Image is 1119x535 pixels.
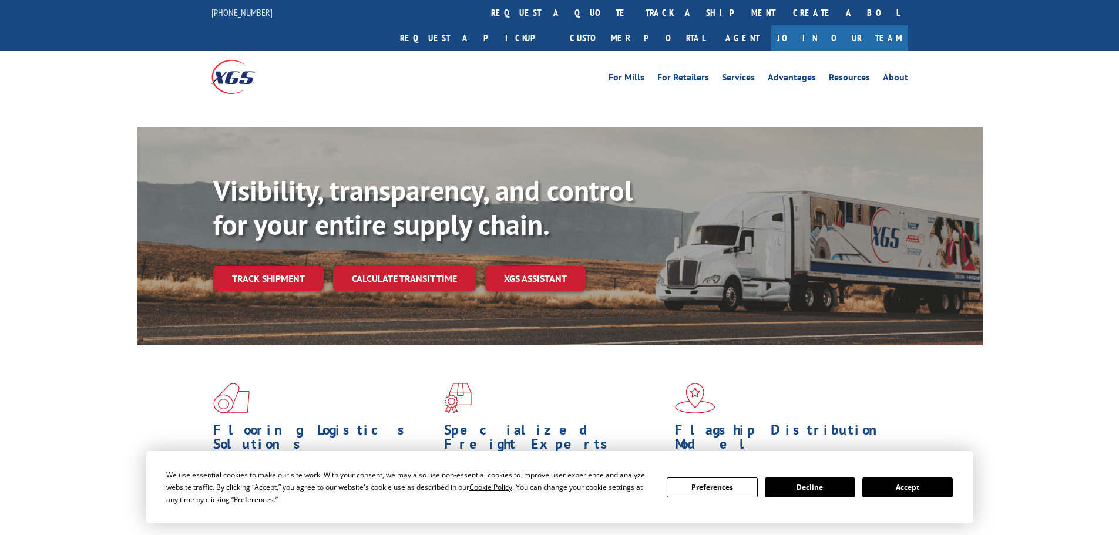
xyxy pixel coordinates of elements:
[561,25,714,51] a: Customer Portal
[714,25,771,51] a: Agent
[829,73,870,86] a: Resources
[213,383,250,413] img: xgs-icon-total-supply-chain-intelligence-red
[657,73,709,86] a: For Retailers
[609,73,644,86] a: For Mills
[765,477,855,497] button: Decline
[213,172,633,243] b: Visibility, transparency, and control for your entire supply chain.
[862,477,953,497] button: Accept
[211,6,273,18] a: [PHONE_NUMBER]
[675,383,715,413] img: xgs-icon-flagship-distribution-model-red
[883,73,908,86] a: About
[722,73,755,86] a: Services
[675,423,897,457] h1: Flagship Distribution Model
[213,423,435,457] h1: Flooring Logistics Solutions
[234,494,274,504] span: Preferences
[166,469,653,506] div: We use essential cookies to make our site work. With your consent, we may also use non-essential ...
[768,73,816,86] a: Advantages
[146,451,973,523] div: Cookie Consent Prompt
[667,477,757,497] button: Preferences
[333,266,476,291] a: Calculate transit time
[444,423,666,457] h1: Specialized Freight Experts
[213,266,324,291] a: Track shipment
[771,25,908,51] a: Join Our Team
[391,25,561,51] a: Request a pickup
[469,482,512,492] span: Cookie Policy
[485,266,586,291] a: XGS ASSISTANT
[444,383,472,413] img: xgs-icon-focused-on-flooring-red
